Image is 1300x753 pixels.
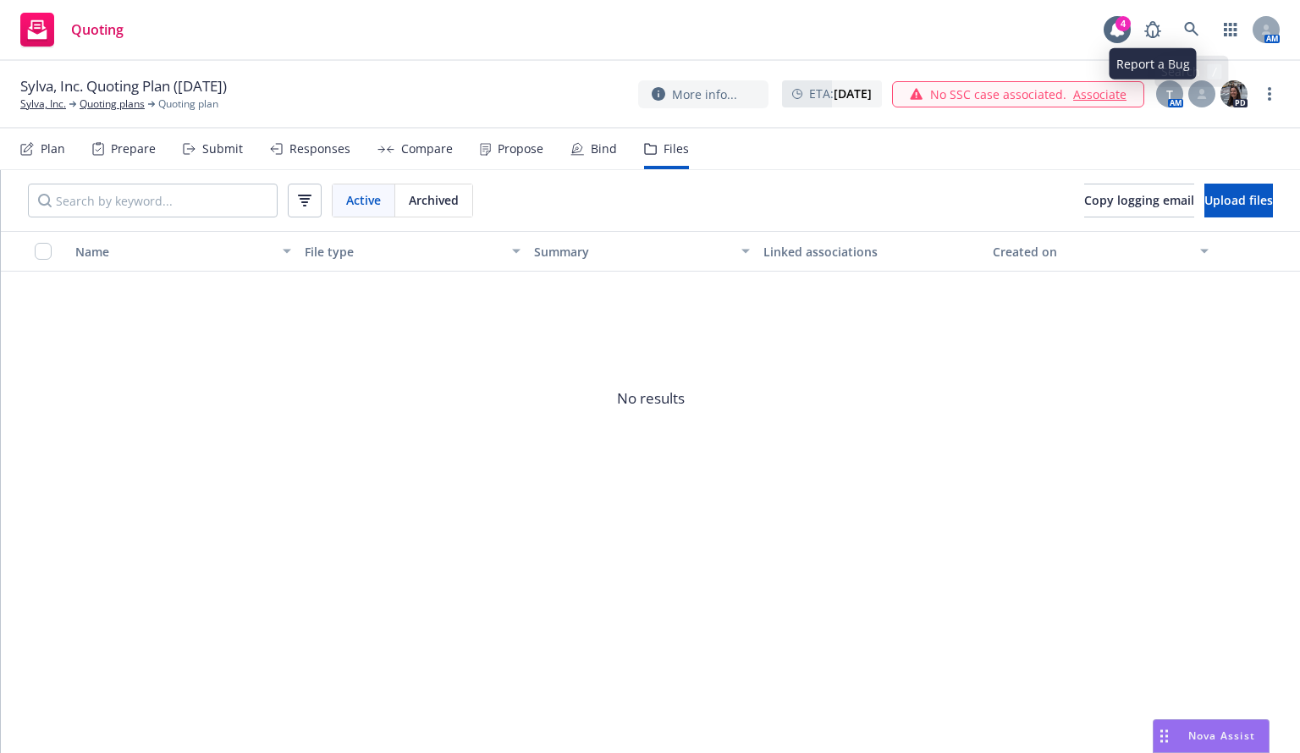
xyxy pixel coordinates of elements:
div: File type [305,243,502,261]
button: Name [69,231,298,272]
div: Submit [202,142,243,156]
span: More info... [672,85,737,103]
span: Quoting [71,23,124,36]
a: Associate [1073,85,1126,103]
span: Archived [409,191,459,209]
span: ETA : [809,85,872,102]
a: Report a Bug [1136,13,1170,47]
input: Search by keyword... [28,184,278,217]
span: Active [346,191,381,209]
span: Copy logging email [1084,192,1194,208]
a: Quoting plans [80,96,145,112]
div: Compare [401,142,453,156]
div: Linked associations [763,243,979,261]
div: Bind [591,142,617,156]
div: Plan [41,142,65,156]
button: Summary [527,231,757,272]
button: Created on [986,231,1215,272]
span: Sylva, Inc. Quoting Plan ([DATE]) [20,76,227,96]
div: Prepare [111,142,156,156]
button: Copy logging email [1084,184,1194,217]
img: photo [1220,80,1248,107]
span: Nova Assist [1188,728,1255,743]
a: more [1259,84,1280,104]
div: Created on [993,243,1190,261]
a: Quoting [14,6,130,53]
div: Responses [289,142,350,156]
button: File type [298,231,527,272]
span: Quoting plan [158,96,218,112]
a: Switch app [1214,13,1248,47]
input: Select all [35,243,52,260]
span: T [1166,85,1173,103]
button: Upload files [1204,184,1273,217]
div: Name [75,243,273,261]
span: Upload files [1204,192,1273,208]
span: No results [1,272,1300,525]
strong: [DATE] [834,85,872,102]
button: Nova Assist [1153,719,1270,753]
div: Summary [534,243,731,261]
div: Propose [498,142,543,156]
div: Drag to move [1154,720,1175,752]
a: Search [1175,13,1209,47]
span: No SSC case associated. [930,85,1066,103]
button: Linked associations [757,231,986,272]
a: Sylva, Inc. [20,96,66,112]
button: More info... [638,80,768,108]
div: Files [664,142,689,156]
div: 4 [1115,16,1131,31]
